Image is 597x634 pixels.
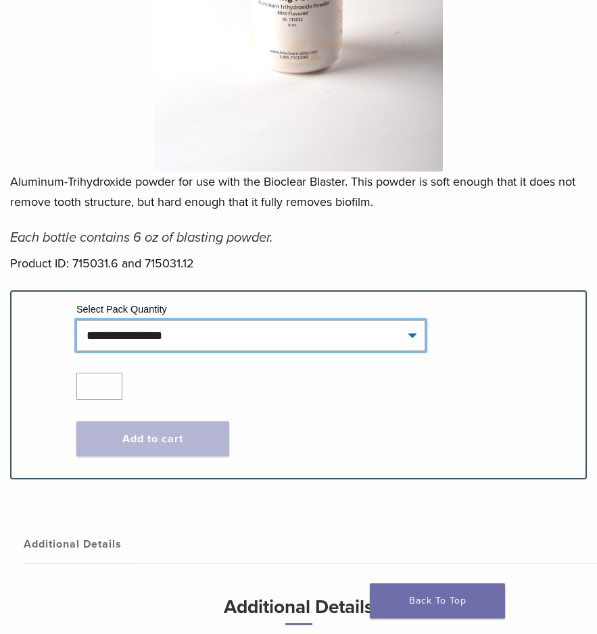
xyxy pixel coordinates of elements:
label: Select Pack Quantity [76,304,167,315]
p: Product ID: 715031.6 and 715031.12 [10,253,587,273]
a: Additional Details [24,525,139,563]
button: Add to cart [76,421,229,456]
em: Each bottle contains 6 oz of blasting powder. [10,230,273,246]
p: Aluminum-Trihydroxide powder for use with the Bioclear Blaster. This powder is soft enough that i... [10,171,587,212]
a: Back To Top [370,583,505,618]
